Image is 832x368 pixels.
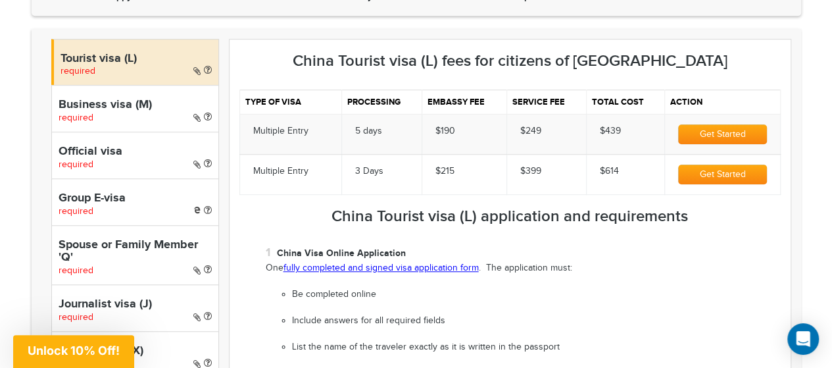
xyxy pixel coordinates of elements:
[600,166,619,176] span: $614
[422,90,506,114] th: Embassy fee
[239,53,781,70] h3: China Tourist visa (L) fees for citizens of [GEOGRAPHIC_DATA]
[61,66,95,76] span: required
[586,90,664,114] th: Total cost
[253,166,308,176] span: Multiple Entry
[61,53,212,66] h4: Tourist visa (L)
[678,165,766,184] button: Get Started
[341,90,422,114] th: Processing
[59,159,93,170] span: required
[435,126,455,136] span: $190
[787,323,819,355] div: Open Intercom Messenger
[59,298,212,311] h4: Journalist visa (J)
[355,126,382,136] span: 5 days
[59,265,93,276] span: required
[59,192,212,205] h4: Group E-visa
[292,341,781,354] li: List the name of the traveler exactly as it is written in the passport
[435,166,454,176] span: $215
[266,262,781,275] p: One . The application must:
[292,288,781,302] li: Be completed online
[59,145,212,159] h4: Official visa
[292,315,781,328] li: Include answers for all required fields
[507,90,587,114] th: Service fee
[59,345,212,358] h4: Student visa (X)
[239,90,341,114] th: Type of visa
[678,169,766,180] a: Get Started
[665,90,780,114] th: Action
[28,344,120,357] span: Unlock 10% Off!
[600,126,621,136] span: $439
[520,166,541,176] span: $399
[520,126,541,136] span: $249
[59,206,93,217] span: required
[253,126,308,136] span: Multiple Entry
[277,248,406,259] strong: China Visa Online Application
[13,335,134,368] div: Unlock 10% Off!
[678,124,766,144] button: Get Started
[59,113,93,123] span: required
[239,208,781,225] h3: China Tourist visa (L) application and requirements
[355,166,383,176] span: 3 Days
[678,129,766,140] a: Get Started
[59,239,212,265] h4: Spouse or Family Member 'Q'
[59,99,212,112] h4: Business visa (M)
[59,312,93,323] span: required
[283,263,479,273] a: fully completed and signed visa application form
